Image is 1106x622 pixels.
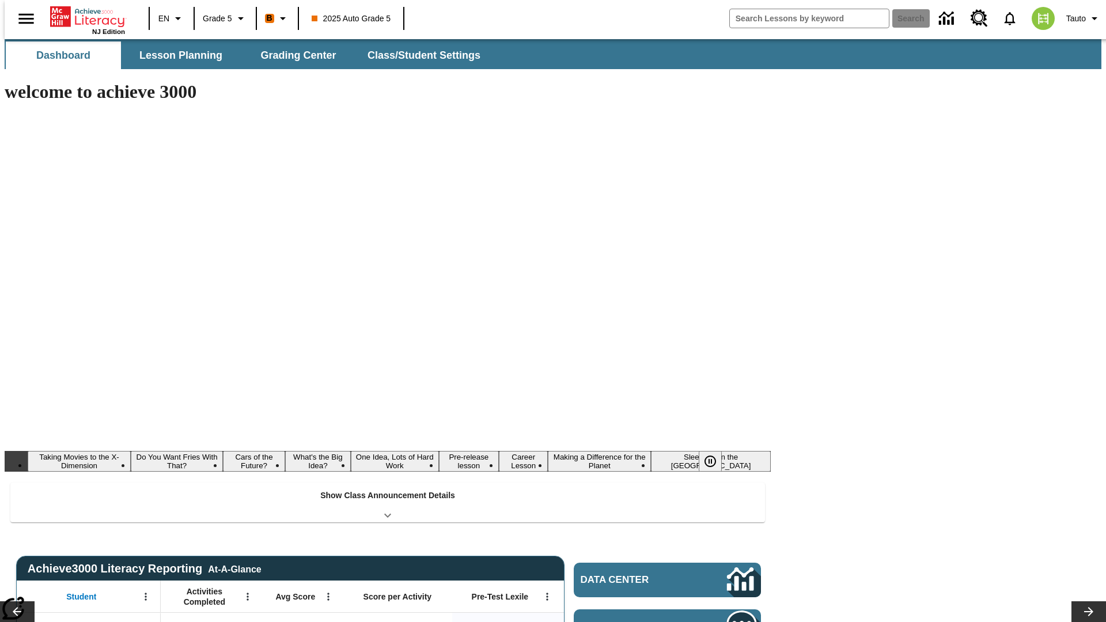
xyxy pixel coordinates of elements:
button: Select a new avatar [1025,3,1062,33]
button: Slide 2 Do You Want Fries With That? [131,451,223,472]
span: Achieve3000 Literacy Reporting [28,562,262,575]
a: Resource Center, Will open in new tab [964,3,995,34]
p: Show Class Announcement Details [320,490,455,502]
a: Data Center [932,3,964,35]
span: Activities Completed [166,586,243,607]
span: Dashboard [36,49,90,62]
span: Pre-Test Lexile [472,591,529,602]
button: Slide 3 Cars of the Future? [223,451,285,472]
a: Home [50,5,125,28]
span: EN [158,13,169,25]
span: Data Center [581,574,688,586]
button: Class/Student Settings [358,41,490,69]
span: Grading Center [260,49,336,62]
div: At-A-Glance [208,562,261,575]
span: Lesson Planning [139,49,222,62]
button: Language: EN, Select a language [153,8,190,29]
span: 2025 Auto Grade 5 [312,13,391,25]
button: Open Menu [320,588,337,605]
button: Slide 1 Taking Movies to the X-Dimension [28,451,131,472]
button: Profile/Settings [1062,8,1106,29]
span: NJ Edition [92,28,125,35]
button: Lesson carousel, Next [1071,601,1106,622]
button: Grading Center [241,41,356,69]
button: Slide 6 Pre-release lesson [439,451,499,472]
input: search field [730,9,889,28]
a: Data Center [574,563,761,597]
div: Home [50,4,125,35]
button: Boost Class color is orange. Change class color [260,8,294,29]
span: Student [66,591,96,602]
span: Class/Student Settings [368,49,480,62]
span: B [267,11,272,25]
button: Slide 7 Career Lesson [499,451,548,472]
button: Open side menu [9,2,43,36]
span: Avg Score [275,591,315,602]
h1: welcome to achieve 3000 [5,81,771,103]
button: Dashboard [6,41,121,69]
span: Tauto [1066,13,1086,25]
button: Open Menu [137,588,154,605]
div: SubNavbar [5,39,1101,69]
button: Slide 5 One Idea, Lots of Hard Work [351,451,439,472]
button: Pause [699,451,722,472]
div: Pause [699,451,733,472]
span: Score per Activity [363,591,432,602]
div: SubNavbar [5,41,491,69]
button: Slide 8 Making a Difference for the Planet [548,451,651,472]
div: Show Class Announcement Details [10,483,765,522]
button: Lesson Planning [123,41,238,69]
button: Slide 9 Sleepless in the Animal Kingdom [651,451,771,472]
button: Open Menu [539,588,556,605]
img: avatar image [1032,7,1055,30]
button: Open Menu [239,588,256,605]
a: Notifications [995,3,1025,33]
button: Slide 4 What's the Big Idea? [285,451,351,472]
button: Grade: Grade 5, Select a grade [198,8,252,29]
span: Grade 5 [203,13,232,25]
